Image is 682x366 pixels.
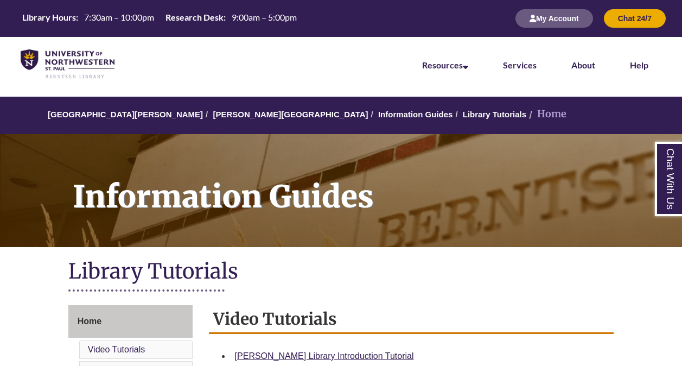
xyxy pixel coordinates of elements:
[571,60,595,70] a: About
[68,305,193,338] a: Home
[88,345,145,354] a: Video Tutorials
[161,11,227,23] th: Research Desk:
[18,11,80,23] th: Library Hours:
[48,110,203,119] a: [GEOGRAPHIC_DATA][PERSON_NAME]
[604,9,666,28] button: Chat 24/7
[503,60,537,70] a: Services
[378,110,453,119] a: Information Guides
[463,110,526,119] a: Library Tutorials
[213,110,368,119] a: [PERSON_NAME][GEOGRAPHIC_DATA]
[18,11,301,25] table: Hours Today
[61,134,682,233] h1: Information Guides
[78,317,101,326] span: Home
[18,11,301,26] a: Hours Today
[68,258,614,287] h1: Library Tutorials
[526,106,566,122] li: Home
[209,305,614,334] h2: Video Tutorials
[21,49,114,79] img: UNWSP Library Logo
[232,12,297,22] span: 9:00am – 5:00pm
[515,9,593,28] button: My Account
[630,60,648,70] a: Help
[515,14,593,23] a: My Account
[604,14,666,23] a: Chat 24/7
[422,60,468,70] a: Resources
[235,351,414,361] a: [PERSON_NAME] Library Introduction Tutorial
[84,12,154,22] span: 7:30am – 10:00pm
